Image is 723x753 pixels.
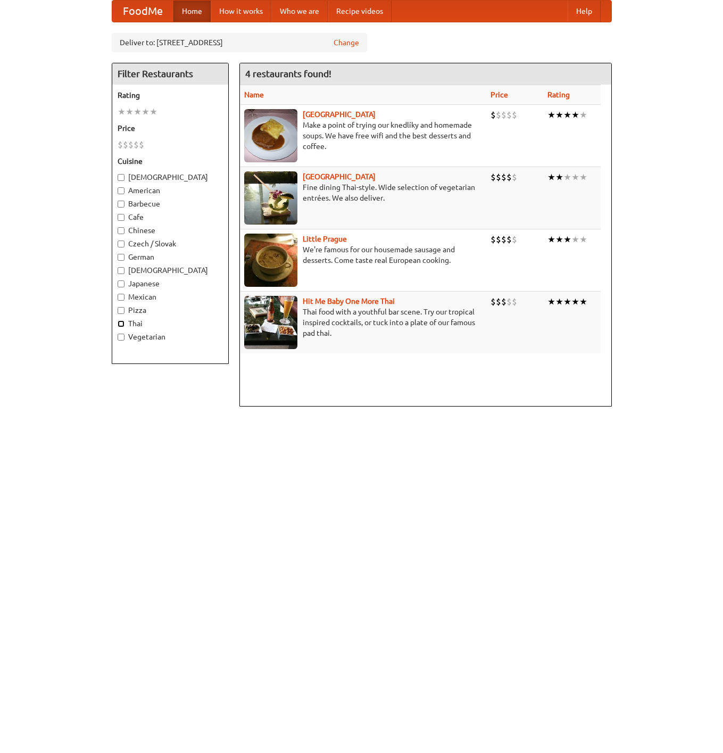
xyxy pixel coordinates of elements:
[501,109,506,121] li: $
[118,238,223,249] label: Czech / Slovak
[579,296,587,308] li: ★
[491,109,496,121] li: $
[579,234,587,245] li: ★
[118,212,223,222] label: Cafe
[118,280,124,287] input: Japanese
[271,1,328,22] a: Who we are
[328,1,392,22] a: Recipe videos
[334,37,359,48] a: Change
[128,139,134,151] li: $
[244,296,297,349] img: babythai.jpg
[568,1,601,22] a: Help
[118,106,126,118] li: ★
[303,110,376,119] a: [GEOGRAPHIC_DATA]
[118,156,223,167] h5: Cuisine
[496,109,501,121] li: $
[303,172,376,181] a: [GEOGRAPHIC_DATA]
[496,171,501,183] li: $
[118,254,124,261] input: German
[547,296,555,308] li: ★
[118,278,223,289] label: Japanese
[118,185,223,196] label: American
[118,307,124,314] input: Pizza
[491,296,496,308] li: $
[112,1,173,22] a: FoodMe
[118,172,223,183] label: [DEMOGRAPHIC_DATA]
[563,171,571,183] li: ★
[303,297,395,305] a: Hit Me Baby One More Thai
[118,294,124,301] input: Mexican
[303,235,347,243] a: Little Prague
[563,296,571,308] li: ★
[118,225,223,236] label: Chinese
[118,252,223,262] label: German
[501,234,506,245] li: $
[571,109,579,121] li: ★
[173,1,211,22] a: Home
[571,234,579,245] li: ★
[501,171,506,183] li: $
[118,174,124,181] input: [DEMOGRAPHIC_DATA]
[118,241,124,247] input: Czech / Slovak
[496,296,501,308] li: $
[118,187,124,194] input: American
[501,296,506,308] li: $
[244,120,483,152] p: Make a point of trying our knedlíky and homemade soups. We have free wifi and the best desserts a...
[118,265,223,276] label: [DEMOGRAPHIC_DATA]
[126,106,134,118] li: ★
[555,296,563,308] li: ★
[563,234,571,245] li: ★
[244,171,297,225] img: satay.jpg
[506,109,512,121] li: $
[118,318,223,329] label: Thai
[118,292,223,302] label: Mexican
[547,109,555,121] li: ★
[118,201,124,208] input: Barbecue
[512,171,517,183] li: $
[506,234,512,245] li: $
[571,171,579,183] li: ★
[547,234,555,245] li: ★
[555,171,563,183] li: ★
[512,109,517,121] li: $
[506,171,512,183] li: $
[118,305,223,316] label: Pizza
[112,63,228,85] h4: Filter Restaurants
[118,139,123,151] li: $
[118,198,223,209] label: Barbecue
[118,320,124,327] input: Thai
[149,106,157,118] li: ★
[491,171,496,183] li: $
[118,227,124,234] input: Chinese
[244,182,483,203] p: Fine dining Thai-style. Wide selection of vegetarian entrées. We also deliver.
[118,214,124,221] input: Cafe
[118,90,223,101] h5: Rating
[245,69,331,79] ng-pluralize: 4 restaurants found!
[118,123,223,134] h5: Price
[118,267,124,274] input: [DEMOGRAPHIC_DATA]
[512,296,517,308] li: $
[244,109,297,162] img: czechpoint.jpg
[244,307,483,338] p: Thai food with a youthful bar scene. Try our tropical inspired cocktails, or tuck into a plate of...
[244,244,483,266] p: We're famous for our housemade sausage and desserts. Come taste real European cooking.
[571,296,579,308] li: ★
[491,234,496,245] li: $
[506,296,512,308] li: $
[211,1,271,22] a: How it works
[123,139,128,151] li: $
[563,109,571,121] li: ★
[491,90,508,99] a: Price
[112,33,367,52] div: Deliver to: [STREET_ADDRESS]
[118,334,124,341] input: Vegetarian
[142,106,149,118] li: ★
[244,234,297,287] img: littleprague.jpg
[134,139,139,151] li: $
[555,234,563,245] li: ★
[547,171,555,183] li: ★
[118,332,223,342] label: Vegetarian
[555,109,563,121] li: ★
[579,109,587,121] li: ★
